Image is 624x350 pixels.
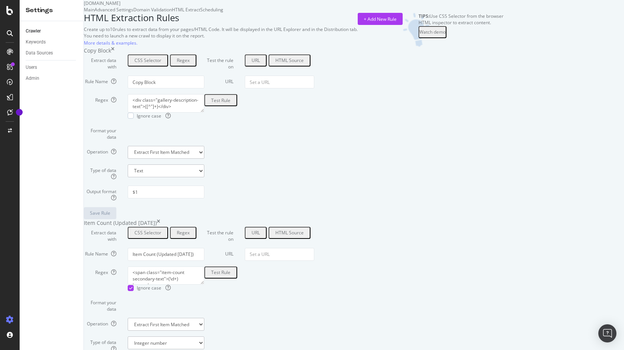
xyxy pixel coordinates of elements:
h3: HTML Extraction Rules [84,13,358,23]
label: Format your data [78,297,122,312]
a: Keywords [26,38,78,46]
div: CSS Selector [134,229,161,236]
div: Item Count (Updated [DATE]) [84,219,157,227]
div: Settings [26,6,77,15]
div: Watch demo [419,29,446,35]
button: URL [245,54,267,67]
div: You need to launch a new crawl to display it on the report. [84,33,358,39]
div: HTML Extract [172,6,200,13]
button: HTML Source [269,54,310,67]
div: Copy Block [84,47,111,54]
div: Test Rule [211,97,230,104]
div: + Add New Rule [364,16,397,22]
label: Operation [78,146,122,155]
div: HTML Source [275,229,304,236]
div: Test Rule [211,269,230,276]
label: Test the rule on [199,227,239,242]
div: CSS Selector [134,57,161,63]
button: Test Rule [204,266,237,279]
div: Domain Validation [133,6,172,13]
div: Save Rule [90,210,110,216]
textarea: <span class="item-count secondary-text">(\d+) Items</span> [128,266,204,285]
input: Provide a name [128,76,204,88]
label: Rule Name [78,248,122,257]
input: Set a URL [245,248,314,261]
button: CSS Selector [128,227,168,239]
button: + Add New Rule [358,13,403,25]
div: times [111,47,114,54]
div: Create up to 10 rules to extract data from your pages/HTML Code. It will be displayed in the URL ... [84,26,358,33]
button: Regex [170,54,196,67]
div: Crawler [26,27,41,35]
span: Ignore case [137,113,171,119]
label: Operation [78,318,122,327]
a: Data Sources [26,49,78,57]
button: HTML Source [269,227,310,239]
div: Tooltip anchor [16,109,23,116]
div: Data Sources [26,49,53,57]
a: More details & examples. [84,39,137,47]
a: Admin [26,74,78,82]
label: Test the rule on [199,54,239,70]
label: URL [199,76,239,85]
a: Crawler [26,27,78,35]
label: Regex [78,266,122,276]
button: Regex [170,227,196,239]
div: Scheduling [200,6,223,13]
textarea: <div class="gallery-description-text">([^"]+)</div> [128,94,204,112]
label: Rule Name [78,76,122,85]
a: Users [26,63,78,71]
button: Save Rule [84,207,116,219]
span: Ignore case [137,285,171,291]
div: Keywords [26,38,46,46]
div: URL [252,57,260,63]
button: Test Rule [204,94,237,106]
label: Type of data [78,164,122,180]
button: URL [245,227,267,239]
div: URL [252,229,260,236]
div: Regex [177,57,190,63]
label: URL [199,248,239,257]
input: $1 [128,186,204,198]
div: HTML Source [275,57,304,63]
div: Admin [26,74,39,82]
div: Users [26,63,37,71]
label: Extract data with [78,227,122,242]
div: Main [84,6,94,13]
img: DZQOUYU0WpgAAAAASUVORK5CYII= [403,13,430,47]
div: Regex [177,229,190,236]
label: Regex [78,94,122,103]
label: Format your data [78,125,122,140]
strong: TIPS: [419,13,429,19]
button: CSS Selector [128,54,168,67]
div: Open Intercom Messenger [598,324,616,342]
label: Extract data with [78,54,122,70]
div: times [157,219,160,227]
input: Set a URL [245,76,314,88]
input: Provide a name [128,248,204,261]
div: Use CSS Selector from the browser [419,13,504,19]
label: Output format [78,186,122,201]
div: Advanced Settings [94,6,133,13]
div: HTML inspector to extract content. [419,19,504,26]
button: Watch demo [419,26,446,38]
